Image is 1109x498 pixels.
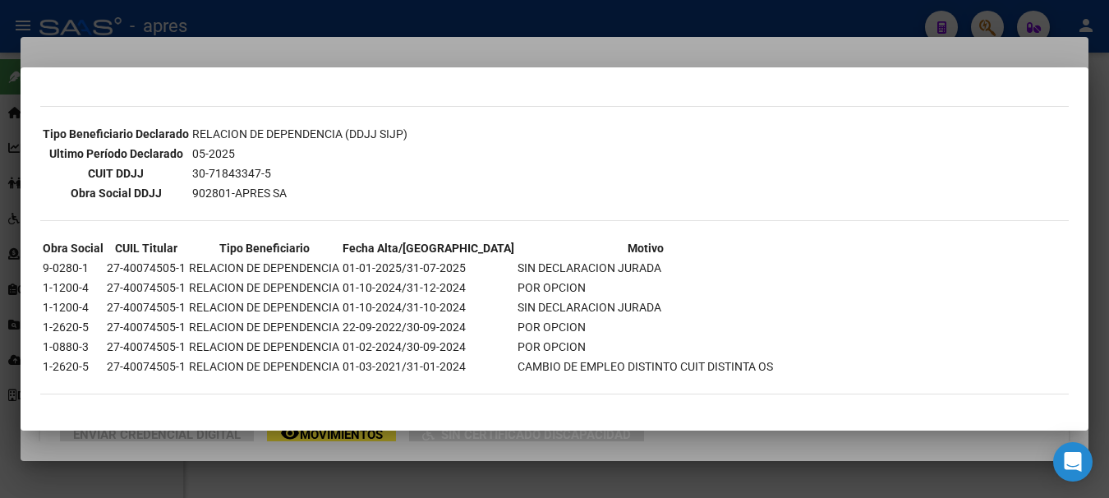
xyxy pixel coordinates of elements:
[42,145,190,163] th: Ultimo Período Declarado
[517,298,774,316] td: SIN DECLARACION JURADA
[188,259,340,277] td: RELACION DE DEPENDENCIA
[517,259,774,277] td: SIN DECLARACION JURADA
[517,338,774,356] td: POR OPCION
[42,279,104,297] td: 1-1200-4
[188,279,340,297] td: RELACION DE DEPENDENCIA
[188,338,340,356] td: RELACION DE DEPENDENCIA
[342,338,515,356] td: 01-02-2024/30-09-2024
[42,298,104,316] td: 1-1200-4
[188,357,340,376] td: RELACION DE DEPENDENCIA
[342,298,515,316] td: 01-10-2024/31-10-2024
[42,239,104,257] th: Obra Social
[191,125,408,143] td: RELACION DE DEPENDENCIA (DDJJ SIJP)
[342,357,515,376] td: 01-03-2021/31-01-2024
[42,125,190,143] th: Tipo Beneficiario Declarado
[42,357,104,376] td: 1-2620-5
[106,239,186,257] th: CUIL Titular
[106,318,186,336] td: 27-40074505-1
[191,164,408,182] td: 30-71843347-5
[342,279,515,297] td: 01-10-2024/31-12-2024
[188,318,340,336] td: RELACION DE DEPENDENCIA
[517,357,774,376] td: CAMBIO DE EMPLEO DISTINTO CUIT DISTINTA OS
[106,259,186,277] td: 27-40074505-1
[342,259,515,277] td: 01-01-2025/31-07-2025
[42,338,104,356] td: 1-0880-3
[191,145,408,163] td: 05-2025
[106,338,186,356] td: 27-40074505-1
[188,239,340,257] th: Tipo Beneficiario
[517,239,774,257] th: Motivo
[106,357,186,376] td: 27-40074505-1
[106,279,186,297] td: 27-40074505-1
[42,259,104,277] td: 9-0280-1
[517,318,774,336] td: POR OPCION
[342,239,515,257] th: Fecha Alta/[GEOGRAPHIC_DATA]
[42,318,104,336] td: 1-2620-5
[188,298,340,316] td: RELACION DE DEPENDENCIA
[106,298,186,316] td: 27-40074505-1
[342,318,515,336] td: 22-09-2022/30-09-2024
[517,279,774,297] td: POR OPCION
[42,184,190,202] th: Obra Social DDJJ
[42,164,190,182] th: CUIT DDJJ
[1053,442,1093,482] div: Open Intercom Messenger
[191,184,408,202] td: 902801-APRES SA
